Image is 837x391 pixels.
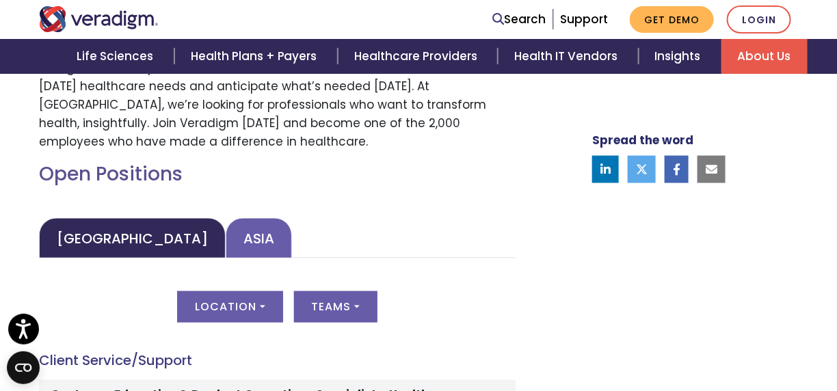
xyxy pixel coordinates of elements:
a: Asia [226,218,292,258]
a: Search [492,10,546,29]
a: Health Plans + Payers [174,39,338,74]
button: Open CMP widget [7,351,40,384]
a: [GEOGRAPHIC_DATA] [39,218,226,258]
h4: Client Service/Support [39,353,516,369]
button: Teams [294,291,377,323]
button: Location [177,291,282,323]
a: About Us [721,39,808,74]
a: Life Sciences [60,39,174,74]
a: Get Demo [630,6,714,33]
strong: Spread the word [592,131,693,148]
img: Veradigm logo [39,6,159,32]
p: Join a passionate team of dedicated associates who work side-by-side with caregivers, developers,... [39,40,516,151]
a: Health IT Vendors [498,39,638,74]
a: Healthcare Providers [338,39,498,74]
a: Insights [639,39,721,74]
h2: Open Positions [39,163,516,186]
a: Support [560,11,608,27]
a: Login [727,5,791,33]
